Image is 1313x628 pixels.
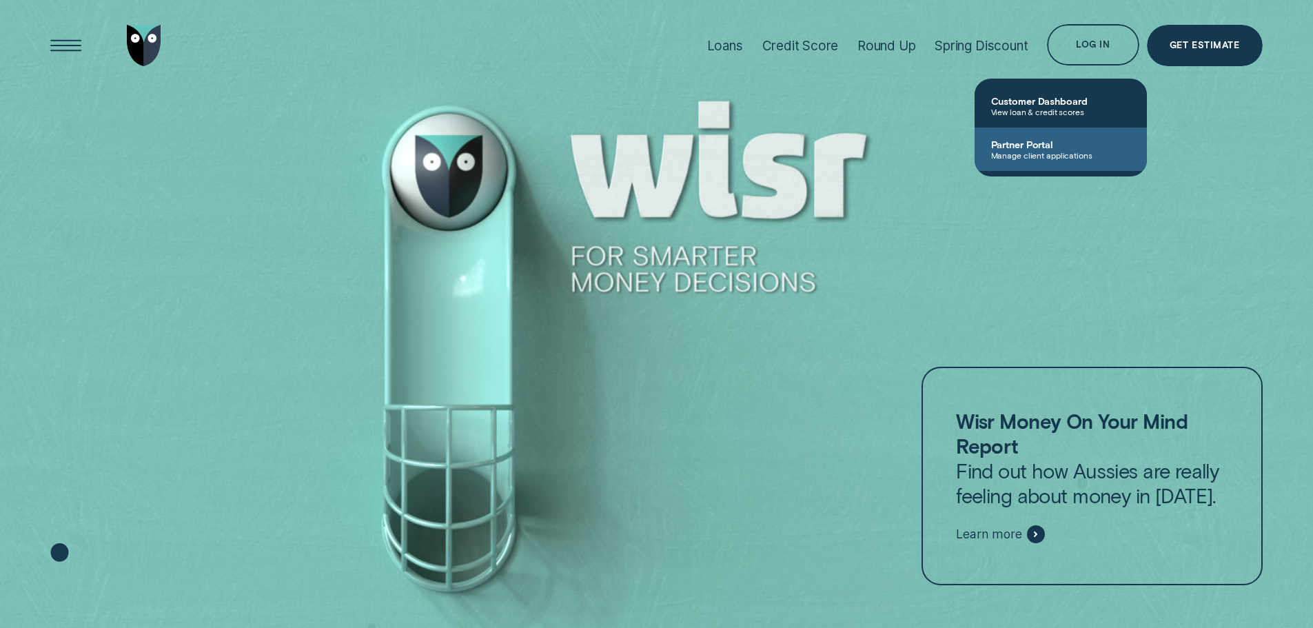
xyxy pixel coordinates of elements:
[975,84,1147,128] a: Customer DashboardView loan & credit scores
[127,25,161,66] img: Wisr
[1147,25,1263,66] a: Get Estimate
[991,150,1130,160] span: Manage client applications
[935,38,1028,54] div: Spring Discount
[857,38,916,54] div: Round Up
[762,38,839,54] div: Credit Score
[45,25,87,66] button: Open Menu
[991,95,1130,107] span: Customer Dashboard
[956,409,1228,508] p: Find out how Aussies are really feeling about money in [DATE].
[956,409,1188,458] strong: Wisr Money On Your Mind Report
[1047,24,1139,65] button: Log in
[922,367,1262,586] a: Wisr Money On Your Mind ReportFind out how Aussies are really feeling about money in [DATE].Learn...
[991,107,1130,117] span: View loan & credit scores
[991,139,1130,150] span: Partner Portal
[956,527,1021,542] span: Learn more
[707,38,743,54] div: Loans
[975,128,1147,171] a: Partner PortalManage client applications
